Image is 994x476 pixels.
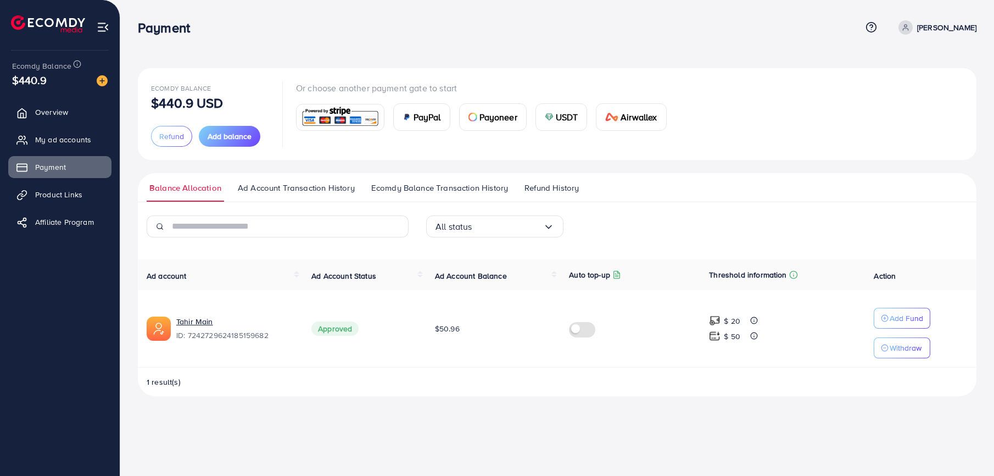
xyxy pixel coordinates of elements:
[311,322,359,336] span: Approved
[149,182,221,194] span: Balance Allocation
[8,101,111,123] a: Overview
[159,131,184,142] span: Refund
[147,270,187,281] span: Ad account
[12,60,71,71] span: Ecomdy Balance
[459,103,527,131] a: cardPayoneer
[35,189,82,200] span: Product Links
[894,20,976,35] a: [PERSON_NAME]
[35,107,68,118] span: Overview
[414,110,441,124] span: PayPal
[947,427,986,468] iframe: Chat
[479,110,517,124] span: Payoneer
[917,21,976,34] p: [PERSON_NAME]
[403,113,411,121] img: card
[426,215,563,237] div: Search for option
[393,103,450,131] a: cardPayPal
[8,129,111,151] a: My ad accounts
[8,156,111,178] a: Payment
[435,218,472,235] span: All status
[545,113,554,121] img: card
[874,270,896,281] span: Action
[300,106,381,129] img: card
[596,103,666,131] a: cardAirwallex
[12,72,47,88] span: $440.9
[524,182,579,194] span: Refund History
[724,330,740,343] p: $ 50
[151,126,192,147] button: Refund
[238,182,355,194] span: Ad Account Transaction History
[724,314,740,328] p: $ 20
[605,113,618,121] img: card
[709,268,786,281] p: Threshold information
[8,211,111,233] a: Affiliate Program
[11,15,85,32] img: logo
[208,131,252,142] span: Add balance
[890,341,922,355] p: Withdraw
[569,268,610,281] p: Auto top-up
[35,162,66,173] span: Payment
[435,270,507,281] span: Ad Account Balance
[199,126,260,147] button: Add balance
[147,317,171,341] img: ic-ads-acc.e4c84228.svg
[296,81,675,95] p: Or choose another payment gate to start
[151,96,224,109] p: $440.9 USD
[435,323,460,334] span: $50.96
[709,315,721,326] img: top-up amount
[874,337,930,358] button: Withdraw
[176,330,294,341] span: ID: 7242729624185159682
[874,308,930,329] button: Add Fund
[138,20,199,36] h3: Payment
[621,110,657,124] span: Airwallex
[176,316,213,327] a: Tahir Main
[709,330,721,342] img: top-up amount
[97,21,109,34] img: menu
[468,113,477,121] img: card
[472,218,543,235] input: Search for option
[176,316,294,341] div: <span class='underline'>Tahir Main</span></br>7242729624185159682
[311,270,376,281] span: Ad Account Status
[556,110,578,124] span: USDT
[151,84,211,93] span: Ecomdy Balance
[296,104,384,131] a: card
[8,184,111,206] a: Product Links
[890,312,923,325] p: Add Fund
[35,217,94,228] span: Affiliate Program
[97,75,108,86] img: image
[535,103,588,131] a: cardUSDT
[35,134,91,145] span: My ad accounts
[147,377,181,388] span: 1 result(s)
[371,182,508,194] span: Ecomdy Balance Transaction History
